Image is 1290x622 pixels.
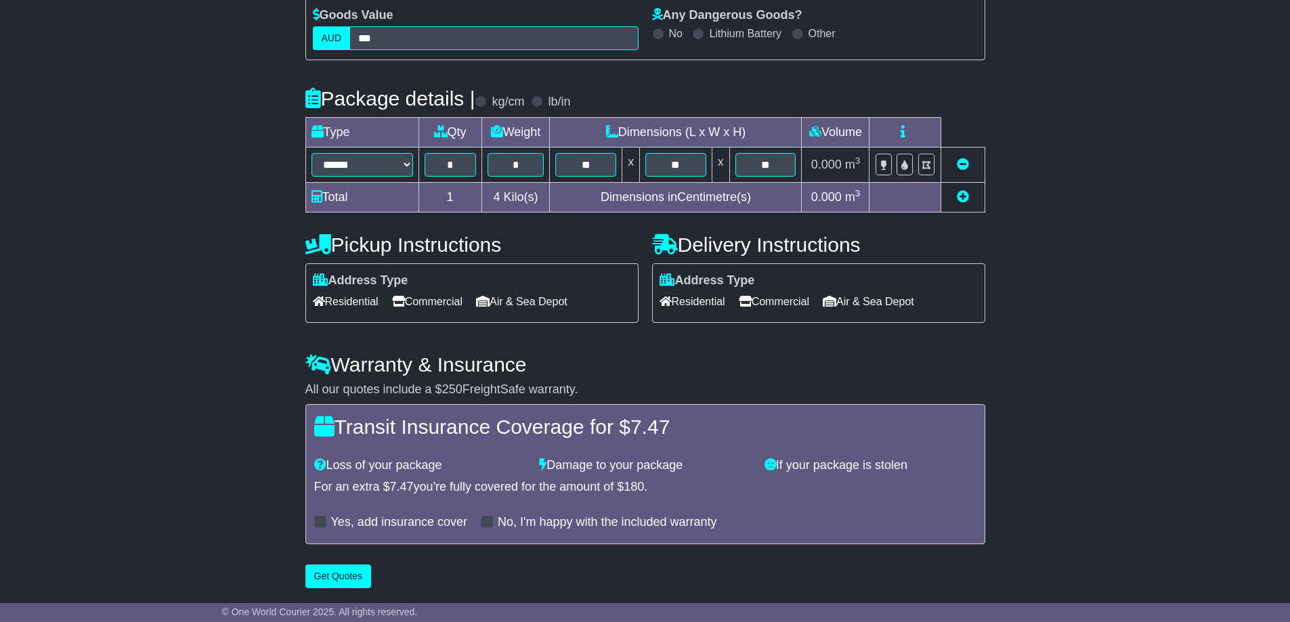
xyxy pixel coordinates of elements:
[669,27,683,40] label: No
[652,234,985,256] h4: Delivery Instructions
[313,291,379,312] span: Residential
[622,147,640,182] td: x
[802,117,869,147] td: Volume
[957,190,969,204] a: Add new item
[809,27,836,40] label: Other
[305,382,985,397] div: All our quotes include a $ FreightSafe warranty.
[476,291,567,312] span: Air & Sea Depot
[845,158,861,171] span: m
[739,291,809,312] span: Commercial
[305,182,418,212] td: Total
[481,117,550,147] td: Weight
[418,182,481,212] td: 1
[492,95,524,110] label: kg/cm
[390,480,414,493] span: 7.47
[313,8,393,23] label: Goods Value
[305,87,475,110] h4: Package details |
[307,458,533,473] div: Loss of your package
[498,515,717,530] label: No, I'm happy with the included warranty
[855,156,861,166] sup: 3
[811,190,842,204] span: 0.000
[709,27,781,40] label: Lithium Battery
[660,273,755,288] label: Address Type
[550,182,802,212] td: Dimensions in Centimetre(s)
[855,188,861,198] sup: 3
[331,515,467,530] label: Yes, add insurance cover
[313,273,408,288] label: Address Type
[712,147,729,182] td: x
[811,158,842,171] span: 0.000
[957,158,969,171] a: Remove this item
[314,480,976,495] div: For an extra $ you're fully covered for the amount of $ .
[222,606,418,617] span: © One World Courier 2025. All rights reserved.
[660,291,725,312] span: Residential
[823,291,914,312] span: Air & Sea Depot
[532,458,758,473] div: Damage to your package
[313,26,351,50] label: AUD
[305,234,639,256] h4: Pickup Instructions
[442,382,463,396] span: 250
[758,458,983,473] div: If your package is stolen
[305,353,985,376] h4: Warranty & Insurance
[548,95,570,110] label: lb/in
[481,182,550,212] td: Kilo(s)
[652,8,802,23] label: Any Dangerous Goods?
[305,564,372,588] button: Get Quotes
[493,190,500,204] span: 4
[550,117,802,147] td: Dimensions (L x W x H)
[418,117,481,147] td: Qty
[392,291,463,312] span: Commercial
[845,190,861,204] span: m
[630,416,670,438] span: 7.47
[624,480,644,493] span: 180
[305,117,418,147] td: Type
[314,416,976,438] h4: Transit Insurance Coverage for $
